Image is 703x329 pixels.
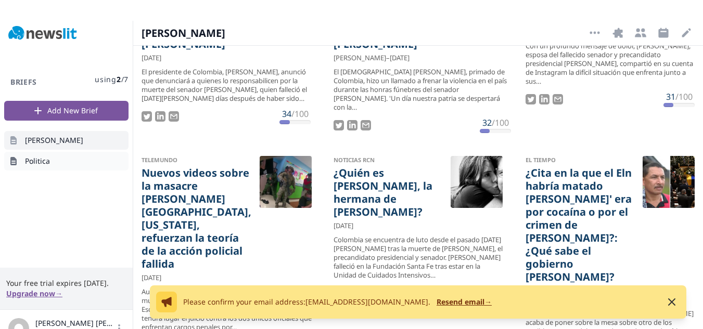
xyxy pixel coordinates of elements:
span: → [484,297,492,307]
a: Politica [4,152,129,170]
img: Email story [169,111,179,122]
time: [DATE] [142,53,161,63]
div: Noticias RCN [334,156,442,164]
span: /100 [492,117,509,128]
img: Tweet [142,111,152,122]
h3: Briefs [4,77,43,87]
span: 2 [117,74,121,84]
time: [DATE] [142,273,161,283]
span: /100 [483,285,501,296]
span: [PERSON_NAME] [PERSON_NAME] [35,318,114,328]
div: El presidente de Colombia, [PERSON_NAME], anunció que denunciará a quienes lo responsabilicen por... [142,68,311,103]
div: El [DEMOGRAPHIC_DATA] [PERSON_NAME], primado de Colombia, hizo un llamado a frenar la violencia e... [334,68,511,111]
img: LinkedIn Share [347,120,357,130]
a: Nuevos videos sobre la masacre [PERSON_NAME][GEOGRAPHIC_DATA], [US_STATE], refuerzan la teoría de... [142,166,251,270]
span: Your free trial expires [DATE]. [6,278,126,288]
span: [PERSON_NAME] – [334,53,390,63]
span: → [55,288,62,298]
span: 25 [474,285,483,296]
img: LinkedIn Share [539,94,549,104]
div: Telemundo [142,156,251,164]
img: Tweet [526,94,536,104]
span: Politica [25,156,50,166]
img: LinkedIn Share [155,111,165,122]
button: Upgrade now [6,288,62,299]
img: Email story [361,120,371,130]
div: Colombia se encuentra de luto desde el pasado [DATE][PERSON_NAME] tras la muerte de [PERSON_NAME]... [334,235,503,279]
span: 34 [282,108,291,120]
span: /100 [675,91,693,102]
span: 32 [482,117,492,128]
a: ¿Quién es [PERSON_NAME], la hermana de [PERSON_NAME]? [334,166,442,218]
span: [PERSON_NAME] [142,26,226,41]
span: Please confirm your email address: [EMAIL_ADDRESS][DOMAIN_NAME] . [183,297,432,307]
span: /100 [291,108,309,120]
button: Add New Brief [4,101,129,121]
img: Tweet [334,120,344,130]
span: [PERSON_NAME] [25,135,83,146]
time: [DATE] [390,53,410,63]
time: [DATE] [334,221,353,231]
div: El Tiempo [526,156,634,164]
button: Resend email [437,297,492,307]
a: ¿Cita en la que el Eln habría matado [PERSON_NAME]' era por cocaína o por el crimen de [PERSON_NA... [526,166,634,283]
div: Con un profundo mensaje de dolor, [PERSON_NAME], esposa del fallecido senador y precandidato pres... [526,42,695,85]
a: [PERSON_NAME] [4,131,129,150]
span: using / 7 [95,74,129,85]
img: Email story [553,94,563,104]
img: Newslit [8,26,77,41]
span: 31 [666,91,675,102]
